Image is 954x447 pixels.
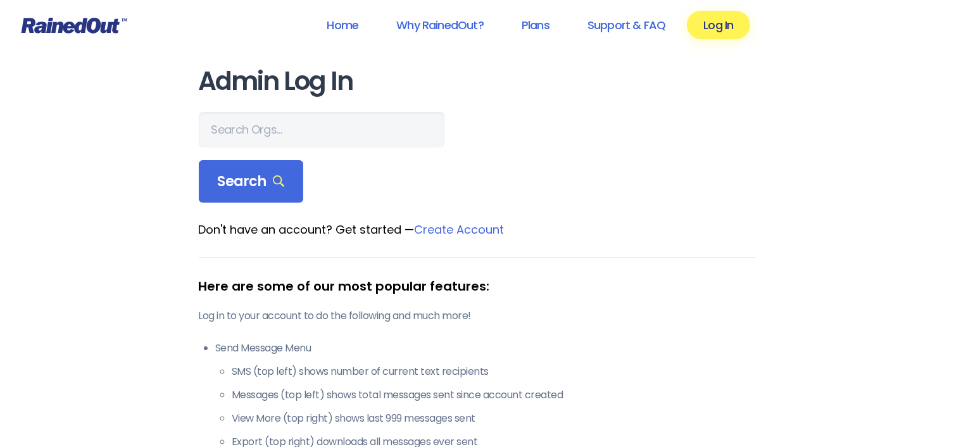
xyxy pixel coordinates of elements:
[232,364,756,379] li: SMS (top left) shows number of current text recipients
[310,11,375,39] a: Home
[199,308,756,324] p: Log in to your account to do the following and much more!
[687,11,750,39] a: Log In
[199,112,444,148] input: Search Orgs…
[199,160,304,203] div: Search
[232,411,756,426] li: View More (top right) shows last 999 messages sent
[380,11,500,39] a: Why RainedOut?
[232,387,756,403] li: Messages (top left) shows total messages sent since account created
[218,173,285,191] span: Search
[199,67,756,96] h1: Admin Log In
[199,277,756,296] div: Here are some of our most popular features:
[505,11,566,39] a: Plans
[415,222,505,237] a: Create Account
[571,11,682,39] a: Support & FAQ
